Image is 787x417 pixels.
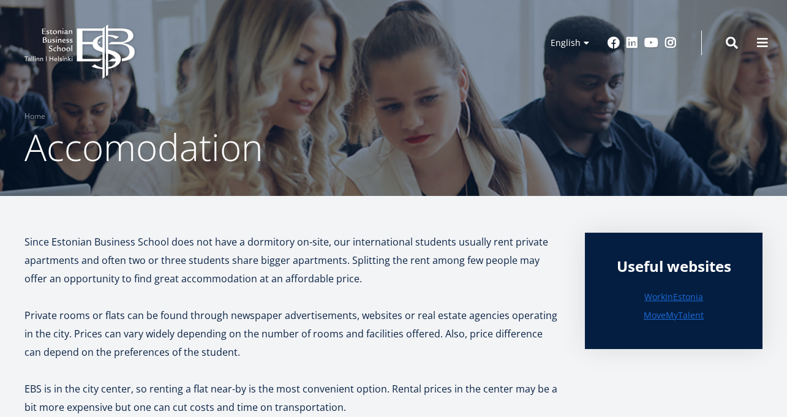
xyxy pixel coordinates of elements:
a: Instagram [665,37,677,49]
a: Youtube [644,37,658,49]
a: Facebook [608,37,620,49]
a: Linkedin [626,37,638,49]
span: Accomodation [24,122,263,172]
p: Since Estonian Business School does not have a dormitory on-site, our international students usua... [24,233,560,288]
div: Useful websites [609,257,738,276]
p: EBS is in the city center, so renting a flat near-by is the most convenient option. Rental prices... [24,380,560,416]
a: WorkInEstonia [644,288,703,306]
p: Private rooms or flats can be found through newspaper advertisements, websites or real estate age... [24,306,560,361]
a: MoveMyTalent [644,306,704,325]
a: Home [24,110,45,122]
